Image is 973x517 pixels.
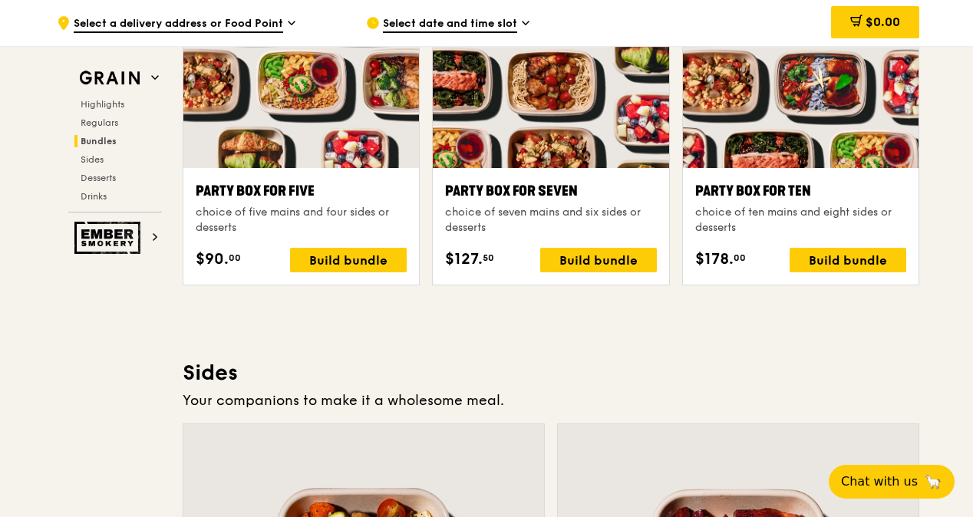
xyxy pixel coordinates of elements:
[81,173,116,183] span: Desserts
[74,222,145,254] img: Ember Smokery web logo
[695,205,906,235] div: choice of ten mains and eight sides or desserts
[734,252,746,264] span: 00
[81,154,104,165] span: Sides
[383,16,517,33] span: Select date and time slot
[290,248,407,272] div: Build bundle
[866,15,900,29] span: $0.00
[81,136,117,147] span: Bundles
[483,252,494,264] span: 50
[445,180,656,202] div: Party Box for Seven
[924,473,942,491] span: 🦙
[790,248,906,272] div: Build bundle
[229,252,241,264] span: 00
[829,465,955,499] button: Chat with us🦙
[695,180,906,202] div: Party Box for Ten
[81,191,107,202] span: Drinks
[540,248,657,272] div: Build bundle
[74,16,283,33] span: Select a delivery address or Food Point
[695,248,734,271] span: $178.
[81,99,124,110] span: Highlights
[196,248,229,271] span: $90.
[841,473,918,491] span: Chat with us
[81,117,118,128] span: Regulars
[445,205,656,235] div: choice of seven mains and six sides or desserts
[196,205,407,235] div: choice of five mains and four sides or desserts
[445,248,483,271] span: $127.
[183,390,919,411] div: Your companions to make it a wholesome meal.
[196,180,407,202] div: Party Box for Five
[183,359,919,387] h3: Sides
[74,64,145,92] img: Grain web logo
